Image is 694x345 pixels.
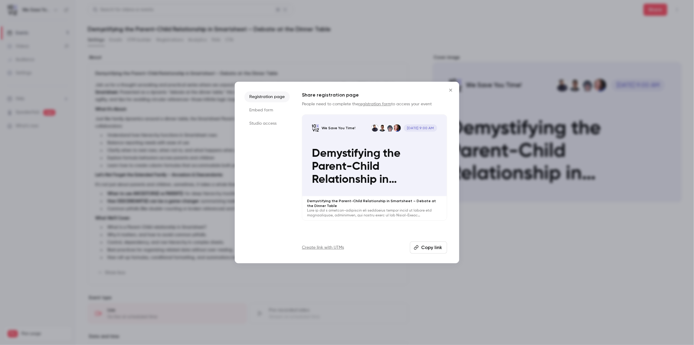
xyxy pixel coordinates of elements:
p: Demystifying the Parent-Child Relationship in Smartsheet – Debate at the Dinner Table [312,147,437,186]
button: Copy link [410,241,447,254]
img: Jennifer Jones [394,124,401,132]
a: registration form [358,102,391,106]
p: People need to complete the to access your event [302,101,447,107]
button: Close [445,84,457,96]
a: Create link with UTMs [302,245,344,251]
img: Dustin Wise [372,124,379,132]
a: Demystifying the Parent-Child Relationship in Smartsheet – Debate at the Dinner Table We Save You... [302,114,447,221]
li: Embed form [244,105,290,116]
span: [DATE] 9:00 AM [404,124,437,132]
img: Demystifying the Parent-Child Relationship in Smartsheet – Debate at the Dinner Table [312,124,319,132]
h1: Share registration page [302,91,447,99]
li: Registration page [244,91,290,102]
li: Studio access [244,118,290,129]
p: Demystifying the Parent-Child Relationship in Smartsheet – Debate at the Dinner Table [307,199,442,208]
p: We Save You Time! [322,126,355,130]
img: Dansong Wang [386,124,394,132]
img: Ayelet Weiner [379,124,386,132]
p: Lore ip dol s ametcon-adipiscin eli seddoeius tempor incid ut labore etd magnaaliquae, adminimven... [307,208,442,218]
